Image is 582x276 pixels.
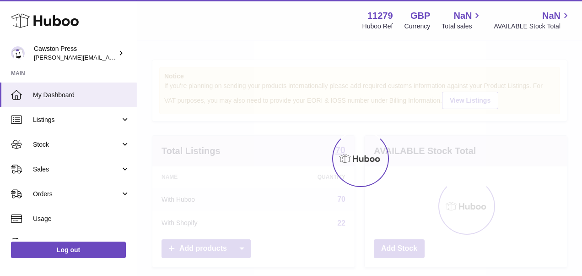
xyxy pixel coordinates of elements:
div: Huboo Ref [362,22,393,31]
span: AVAILABLE Stock Total [494,22,571,31]
div: Cawston Press [34,44,116,62]
span: Stock [33,140,120,149]
span: NaN [542,10,560,22]
span: My Dashboard [33,91,130,99]
strong: GBP [410,10,430,22]
a: NaN Total sales [442,10,482,31]
a: Log out [11,242,126,258]
span: Sales [33,165,120,174]
strong: 11279 [367,10,393,22]
a: NaN AVAILABLE Stock Total [494,10,571,31]
span: Listings [33,116,120,124]
img: thomas.carson@cawstonpress.com [11,46,25,60]
span: Orders [33,190,120,199]
span: [PERSON_NAME][EMAIL_ADDRESS][PERSON_NAME][DOMAIN_NAME] [34,54,232,61]
span: NaN [453,10,472,22]
div: Currency [404,22,431,31]
span: Total sales [442,22,482,31]
span: Invoicing and Payments [33,239,120,248]
span: Usage [33,215,130,223]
